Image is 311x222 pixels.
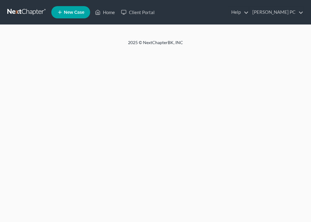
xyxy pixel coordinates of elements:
[249,7,303,18] a: [PERSON_NAME] PC
[92,7,118,18] a: Home
[228,7,249,18] a: Help
[118,7,158,18] a: Client Portal
[9,40,302,51] div: 2025 © NextChapterBK, INC
[51,6,90,18] new-legal-case-button: New Case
